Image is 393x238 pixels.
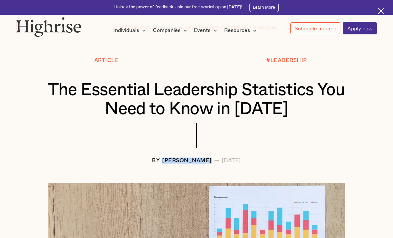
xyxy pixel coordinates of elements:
[266,57,307,63] div: #LEADERSHIP
[113,26,139,34] div: Individuals
[152,158,160,164] div: BY
[114,4,242,10] div: Unlock the power of feedback. Join our free workshop on [DATE]!
[343,22,377,34] a: Apply now
[224,26,259,34] div: Resources
[16,17,81,37] img: Highrise logo
[32,80,361,119] h1: The Essential Leadership Statistics You Need to Know in [DATE]
[249,3,279,12] a: Learn More
[222,158,241,164] div: [DATE]
[113,26,148,34] div: Individuals
[377,7,385,15] img: Cross icon
[194,26,210,34] div: Events
[162,158,212,164] div: [PERSON_NAME]
[194,26,219,34] div: Events
[214,158,219,164] div: —
[153,26,181,34] div: Companies
[94,57,119,63] div: Article
[153,26,189,34] div: Companies
[224,26,250,34] div: Resources
[290,22,340,34] a: Schedule a demo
